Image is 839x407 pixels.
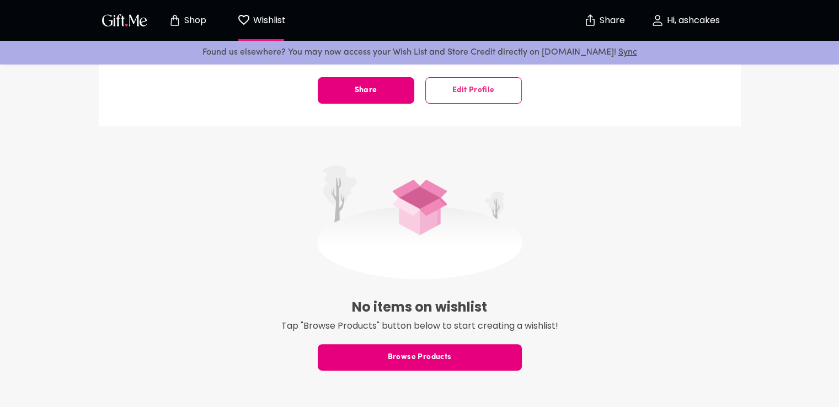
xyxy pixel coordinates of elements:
a: Sync [618,48,637,57]
button: Edit Profile [425,77,522,104]
button: Store page [157,3,218,38]
button: Wishlist page [231,3,292,38]
p: Found us elsewhere? You may now access your Wish List and Store Credit directly on [DOMAIN_NAME]! [9,45,830,60]
button: Browse Products [318,344,522,371]
p: Share [597,16,625,25]
span: Browse Products [318,351,522,363]
button: GiftMe Logo [99,14,151,27]
button: Share [318,77,414,104]
p: Shop [181,16,206,25]
img: GiftMe Logo [100,12,149,28]
h6: No items on wishlist [99,296,741,319]
p: Hi, ashcakes [664,16,720,25]
p: Tap "Browse Products" button below to start creating a wishlist! [99,319,741,333]
img: Wishlist is Empty [317,165,522,279]
button: Share [585,1,624,40]
button: Hi, ashcakes [630,3,741,38]
p: Wishlist [250,13,286,28]
img: secure [584,14,597,27]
